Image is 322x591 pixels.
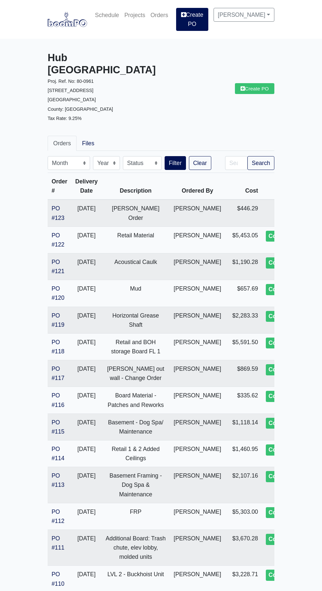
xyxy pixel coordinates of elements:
[71,414,102,440] td: [DATE]
[170,414,225,440] td: [PERSON_NAME]
[52,232,64,248] a: PO #122
[170,200,225,226] td: [PERSON_NAME]
[225,307,262,333] td: $2,283.33
[225,360,262,387] td: $869.59
[71,200,102,226] td: [DATE]
[71,253,102,280] td: [DATE]
[52,205,64,221] a: PO #123
[225,200,262,226] td: $446.29
[266,534,297,545] div: Complete
[266,311,297,322] div: Complete
[225,333,262,360] td: $5,591.50
[52,312,64,328] a: PO #119
[48,173,71,200] th: Order #
[225,440,262,467] td: $1,460.95
[170,226,225,253] td: [PERSON_NAME]
[71,530,102,565] td: [DATE]
[52,285,64,301] a: PO #120
[189,156,211,170] a: Clear
[52,419,64,435] a: PO #115
[48,106,113,112] small: County: [GEOGRAPHIC_DATA]
[170,307,225,333] td: [PERSON_NAME]
[48,79,94,84] small: Proj. Ref. No: 80-0961
[52,472,64,488] a: PO #113
[148,8,171,22] a: Orders
[225,253,262,280] td: $1,190.28
[102,503,170,530] td: FRP
[170,360,225,387] td: [PERSON_NAME]
[225,503,262,530] td: $5,303.00
[92,8,122,22] a: Schedule
[266,257,297,269] div: Complete
[52,259,64,274] a: PO #121
[102,387,170,414] td: Board Material - Patches and Reworks
[102,173,170,200] th: Description
[225,280,262,307] td: $657.69
[52,366,64,381] a: PO #117
[102,440,170,467] td: Retail 1 & 2 Added Ceilings
[266,507,297,518] div: Complete
[71,333,102,360] td: [DATE]
[71,307,102,333] td: [DATE]
[52,571,64,587] a: PO #110
[170,467,225,503] td: [PERSON_NAME]
[122,8,148,22] a: Projects
[266,231,297,242] div: Complete
[102,467,170,503] td: Basement Framing - Dog Spa & Maintenance
[266,284,297,295] div: Complete
[52,535,64,551] a: PO #111
[262,173,304,200] th: Status
[170,530,225,565] td: [PERSON_NAME]
[102,360,170,387] td: [PERSON_NAME] out wall - Change Order
[225,226,262,253] td: $5,453.05
[71,440,102,467] td: [DATE]
[225,156,247,170] input: Search
[170,503,225,530] td: [PERSON_NAME]
[102,307,170,333] td: Horizontal Grease Shaft
[225,414,262,440] td: $1,118.14
[52,339,64,355] a: PO #118
[52,446,64,461] a: PO #114
[102,253,170,280] td: Acoustical Caulk
[170,173,225,200] th: Ordered By
[52,508,64,524] a: PO #112
[102,200,170,226] td: [PERSON_NAME] Order
[102,280,170,307] td: Mud
[266,338,297,349] div: Complete
[266,391,297,402] div: Complete
[71,173,102,200] th: Delivery Date
[71,226,102,253] td: [DATE]
[266,364,297,375] div: Complete
[266,570,297,581] div: Complete
[48,97,96,102] small: [GEOGRAPHIC_DATA]
[48,12,87,27] img: boomPO
[170,253,225,280] td: [PERSON_NAME]
[71,360,102,387] td: [DATE]
[266,418,297,429] div: Complete
[266,444,297,456] div: Complete
[225,387,262,414] td: $335.62
[48,116,81,121] small: Tax Rate: 9.25%
[225,467,262,503] td: $2,107.16
[214,8,274,22] a: [PERSON_NAME]
[176,8,208,31] a: Create PO
[48,88,93,93] small: [STREET_ADDRESS]
[225,530,262,565] td: $3,670.28
[170,333,225,360] td: [PERSON_NAME]
[48,136,77,151] a: Orders
[170,280,225,307] td: [PERSON_NAME]
[170,440,225,467] td: [PERSON_NAME]
[77,136,100,151] a: Files
[102,530,170,565] td: Additional Board: Trash chute, elev lobby, molded units
[102,226,170,253] td: Retail Material
[165,156,186,170] button: Filter
[52,392,64,408] a: PO #116
[71,467,102,503] td: [DATE]
[225,173,262,200] th: Cost
[170,387,225,414] td: [PERSON_NAME]
[71,387,102,414] td: [DATE]
[48,52,156,76] h3: Hub [GEOGRAPHIC_DATA]
[247,156,274,170] button: Search
[71,503,102,530] td: [DATE]
[266,471,297,482] div: Complete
